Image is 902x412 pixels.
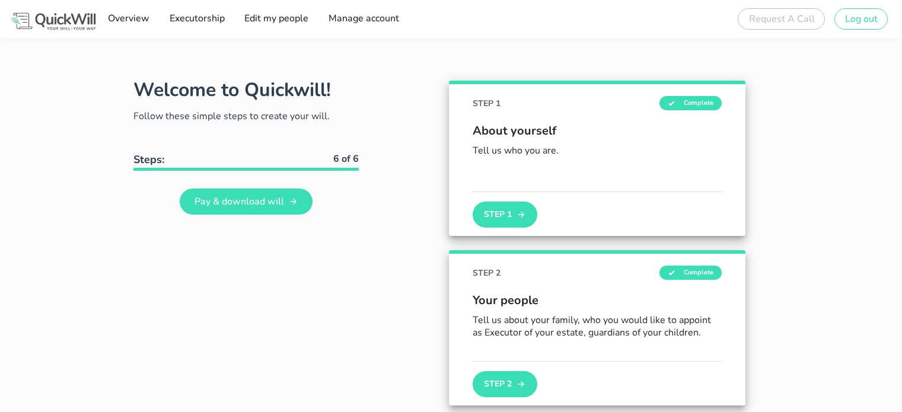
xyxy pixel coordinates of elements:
[473,145,722,157] p: Tell us who you are.
[333,152,359,165] b: 6 of 6
[194,195,284,208] span: Pay & download will
[473,267,501,279] span: STEP 2
[473,202,537,228] button: Step 1
[327,12,399,25] span: Manage account
[168,12,224,25] span: Executorship
[473,292,722,309] span: Your people
[240,7,312,31] a: Edit my people
[244,12,308,25] span: Edit my people
[133,152,164,167] b: Steps:
[107,12,149,25] span: Overview
[324,7,402,31] a: Manage account
[473,314,722,339] p: Tell us about your family, who you would like to appoint as Executor of your estate, guardians of...
[133,109,359,123] p: Follow these simple steps to create your will.
[844,12,878,25] span: Log out
[659,266,722,280] span: Complete
[9,11,98,31] img: Logo
[133,77,331,103] h1: Welcome to Quickwill!
[473,122,722,140] span: About yourself
[165,7,228,31] a: Executorship
[104,7,153,31] a: Overview
[834,8,888,30] button: Log out
[473,97,501,110] span: STEP 1
[180,189,313,215] a: Pay & download will
[659,96,722,110] span: Complete
[473,371,537,397] button: Step 2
